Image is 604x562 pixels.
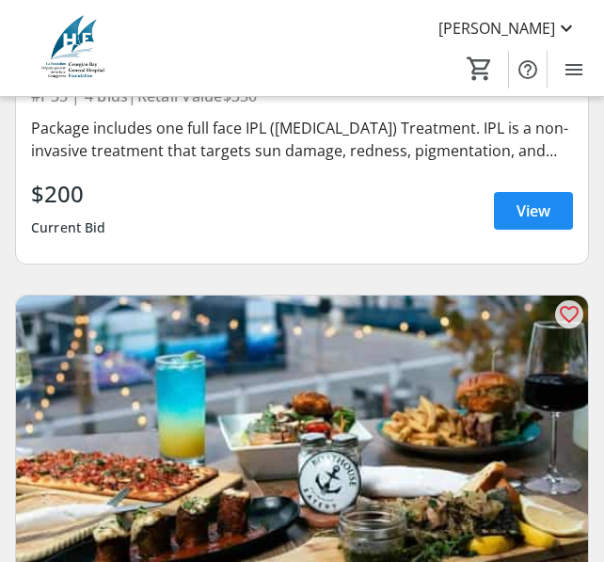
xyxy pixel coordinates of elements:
button: [PERSON_NAME] [423,13,593,43]
mat-icon: favorite_outline [558,303,580,326]
img: Georgian Bay General Hospital Foundation's Logo [11,13,136,84]
div: Current Bid [31,211,106,245]
span: [PERSON_NAME] [438,17,555,40]
button: Help [509,51,547,88]
a: View [494,192,573,230]
button: Menu [555,51,593,88]
button: Cart [463,52,497,86]
div: $200 [31,177,106,211]
div: Package includes one full face IPL ([MEDICAL_DATA]) Treatment. IPL is a non-invasive treatment th... [31,117,573,162]
span: View [517,200,550,222]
